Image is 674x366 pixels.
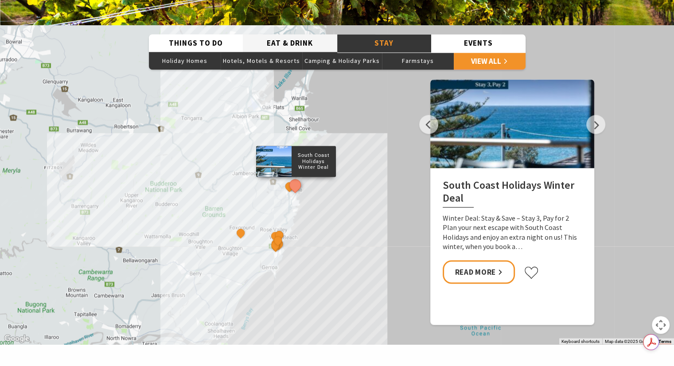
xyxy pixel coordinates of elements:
button: Farmstays [382,52,454,70]
button: Next [586,115,605,134]
h2: South Coast Holidays Winter Deal [443,179,582,207]
button: Eat & Drink [243,34,337,52]
button: See detail about Werri Beach Holiday Park [272,234,284,246]
button: See detail about Coast and Country Holidays [269,239,281,251]
button: Hotels, Motels & Resorts [221,52,302,70]
button: See detail about EagleView Park [235,227,246,238]
a: View All [454,52,526,70]
button: Stay [337,34,432,52]
a: Open this area in Google Maps (opens a new window) [2,333,31,344]
button: Holiday Homes [149,52,221,70]
p: Winter Deal: Stay & Save – Stay 3, Pay for 2 Plan your next escape with South Coast Holidays and ... [443,213,582,251]
button: Previous [419,115,438,134]
button: Map camera controls [652,316,670,334]
button: Camping & Holiday Parks [302,52,382,70]
span: Map data ©2025 Google [605,339,653,343]
button: Keyboard shortcuts [561,338,600,344]
a: Read More [443,260,515,284]
button: Things To Do [149,34,243,52]
button: See detail about South Coast Holidays Winter Deal [287,177,303,193]
img: Google [2,333,31,344]
button: Click to favourite South Coast Holidays Winter Deal [524,266,539,279]
button: Events [431,34,526,52]
p: South Coast Holidays Winter Deal [291,152,335,172]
